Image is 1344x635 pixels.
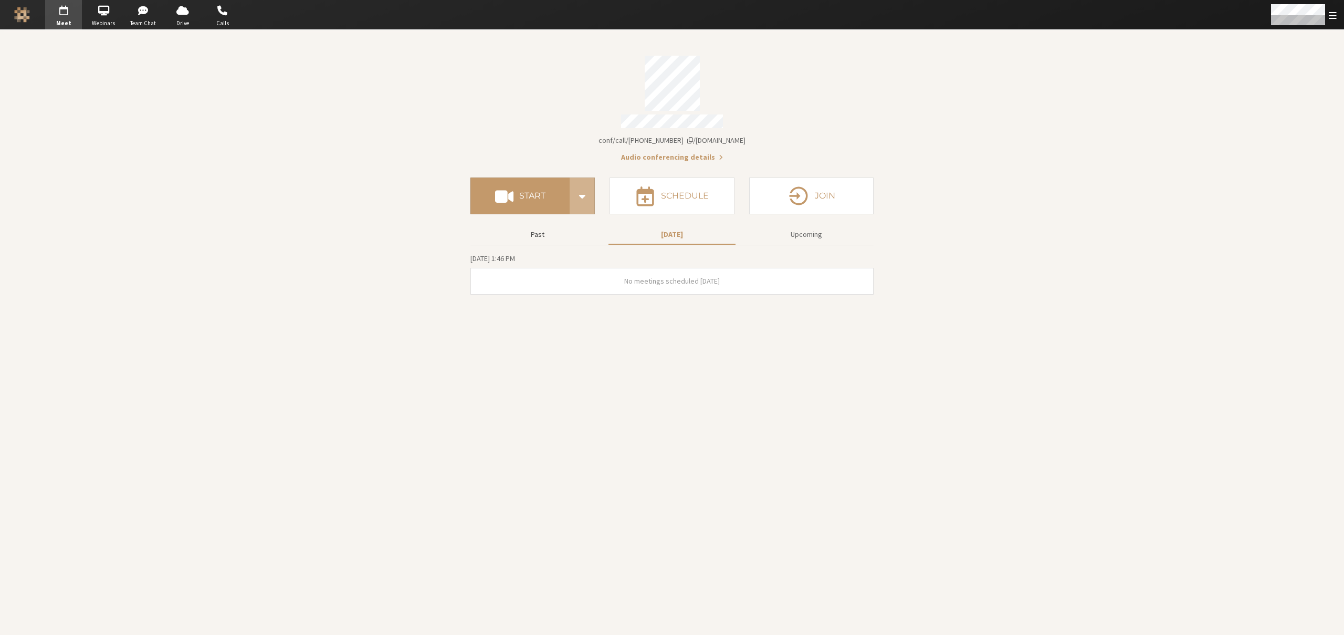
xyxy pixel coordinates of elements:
button: Start [470,178,570,214]
button: Copy my meeting room linkCopy my meeting room link [598,135,745,146]
button: Upcoming [743,225,870,244]
span: Drive [164,19,201,28]
section: Today's Meetings [470,253,874,295]
h4: Join [815,192,835,200]
span: Team Chat [125,19,162,28]
button: [DATE] [608,225,736,244]
img: Iotum [14,7,30,23]
button: Past [474,225,601,244]
span: Webinars [85,19,122,28]
section: Account details [470,48,874,163]
span: Meet [45,19,82,28]
h4: Schedule [661,192,709,200]
h4: Start [519,192,545,200]
span: Calls [204,19,241,28]
button: Join [749,178,874,214]
span: [DATE] 1:46 PM [470,254,515,263]
button: Audio conferencing details [621,152,723,163]
button: Schedule [610,178,734,214]
div: Start conference options [570,178,595,214]
span: Copy my meeting room link [598,136,745,145]
span: No meetings scheduled [DATE] [624,276,720,286]
iframe: Chat [1318,608,1336,628]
